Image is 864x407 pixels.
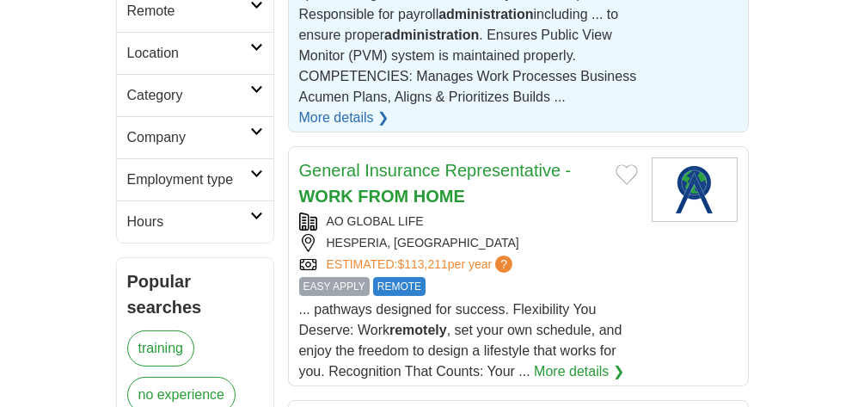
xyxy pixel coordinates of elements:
h2: Company [127,127,250,148]
strong: remotely [389,323,447,337]
a: More details ❯ [534,361,624,382]
div: HESPERIA, [GEOGRAPHIC_DATA] [299,234,638,252]
strong: WORK [299,187,353,206]
a: Employment type [117,158,273,200]
h2: Popular searches [127,268,263,320]
span: ? [495,256,512,273]
a: ESTIMATED:$113,211per year? [327,256,517,274]
a: Category [117,74,273,116]
a: Hours [117,200,273,243]
h2: Employment type [127,170,250,190]
strong: administration [384,28,479,42]
strong: HOME [414,187,465,206]
strong: administration [438,7,533,22]
span: EASY APPLY [299,277,370,296]
span: REMOTE [373,277,426,296]
h2: Remote [127,1,250,22]
a: Location [117,32,273,74]
a: General Insurance Representative -WORK FROM HOME [299,161,572,206]
a: training [127,330,194,367]
h2: Category [127,85,250,106]
strong: FROM [358,187,408,206]
a: Company [117,116,273,158]
div: AO GLOBAL LIFE [299,213,638,231]
img: Company logo [652,157,738,222]
span: ... pathways designed for success. Flexibility You Deserve: Work , set your own schedule, and enj... [299,302,622,379]
h2: Location [127,43,250,64]
h2: Hours [127,212,250,232]
button: Add to favorite jobs [616,164,638,185]
span: $113,211 [397,257,447,271]
a: More details ❯ [299,108,389,128]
